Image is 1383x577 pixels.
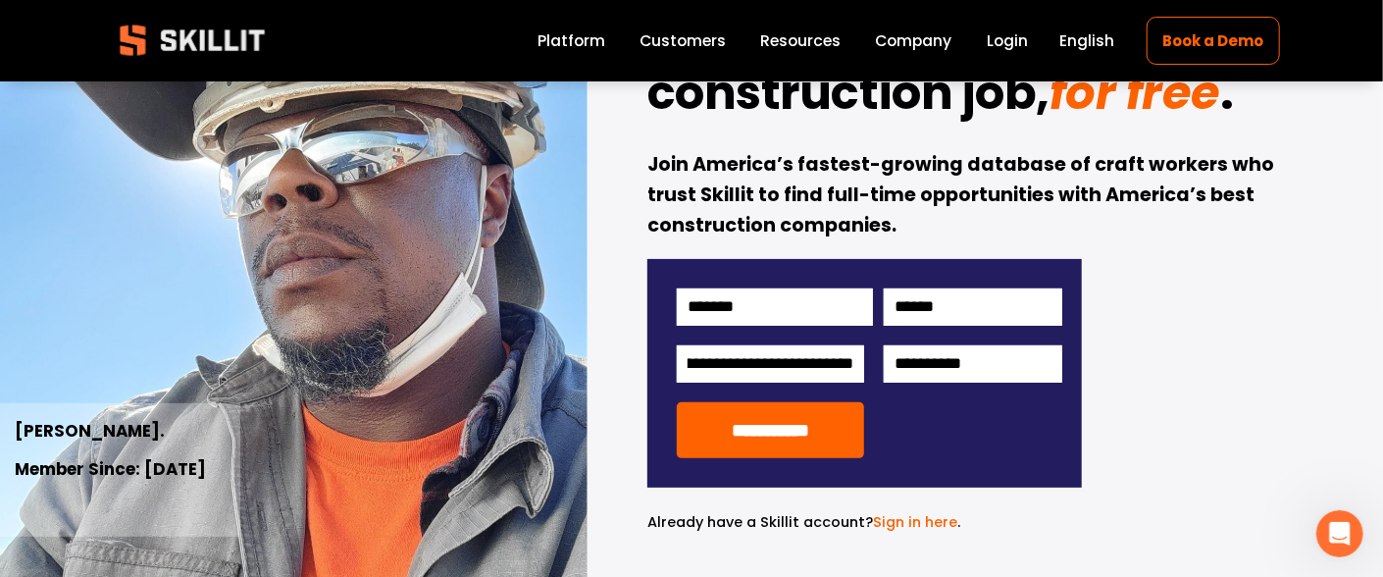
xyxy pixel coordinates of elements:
iframe: Intercom live chat [1316,510,1363,557]
span: Resources [760,29,841,52]
span: English [1059,29,1114,52]
strong: Member Since: [DATE] [15,457,206,481]
div: language picker [1059,27,1114,54]
strong: construction job, [647,60,1050,126]
span: Already have a Skillit account? [647,512,873,532]
a: Book a Demo [1147,17,1280,65]
em: for free [1050,60,1220,126]
a: Login [987,27,1028,54]
a: Platform [538,27,605,54]
p: . [647,511,1082,534]
strong: [PERSON_NAME]. [15,419,165,443]
em: your dream [748,2,1031,68]
img: Skillit [103,11,282,70]
strong: Find [647,2,748,68]
a: Company [876,27,952,54]
strong: . [1220,60,1234,126]
strong: Join America’s fastest-growing database of craft workers who trust Skillit to find full-time oppo... [647,151,1278,237]
a: Sign in here [873,512,957,532]
a: Customers [640,27,726,54]
a: folder dropdown [760,27,841,54]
